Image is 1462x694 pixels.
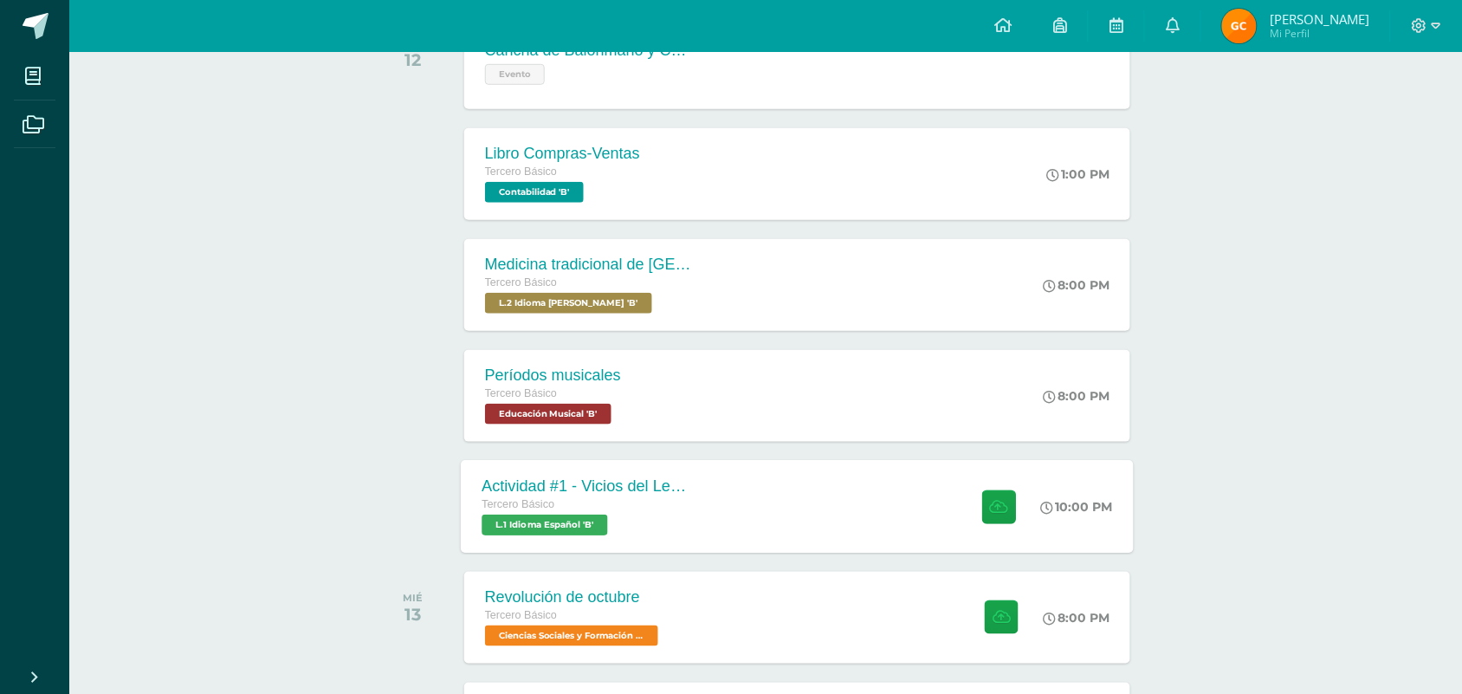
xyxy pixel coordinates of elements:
[1043,610,1109,626] div: 8:00 PM
[482,498,554,510] span: Tercero Básico
[1043,388,1109,404] div: 8:00 PM
[485,145,640,163] div: Libro Compras-Ventas
[485,366,621,385] div: Períodos musicales
[485,588,663,606] div: Revolución de octubre
[482,515,607,535] span: L.1 Idioma Español 'B'
[485,256,693,274] div: Medicina tradicional de [GEOGRAPHIC_DATA]
[401,49,425,70] div: 12
[485,387,557,399] span: Tercero Básico
[1046,166,1109,182] div: 1:00 PM
[403,592,423,604] div: MIÉ
[485,626,658,646] span: Ciencias Sociales y Formación Ciudadana 'B'
[1270,10,1369,28] span: [PERSON_NAME]
[485,609,557,621] span: Tercero Básico
[485,182,584,203] span: Contabilidad 'B'
[485,64,545,85] span: Evento
[1043,277,1109,293] div: 8:00 PM
[485,404,611,425] span: Educación Musical 'B'
[485,293,652,314] span: L.2 Idioma Maya Kaqchikel 'B'
[1222,9,1257,43] img: 3c2c3f296830fbf51dd1f2cbd60beb06.png
[1040,499,1113,515] div: 10:00 PM
[482,477,691,496] div: Actividad #1 - Vicios del LenguaJe
[485,276,557,289] span: Tercero Básico
[403,604,423,625] div: 13
[1270,26,1369,41] span: Mi Perfil
[485,165,557,178] span: Tercero Básico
